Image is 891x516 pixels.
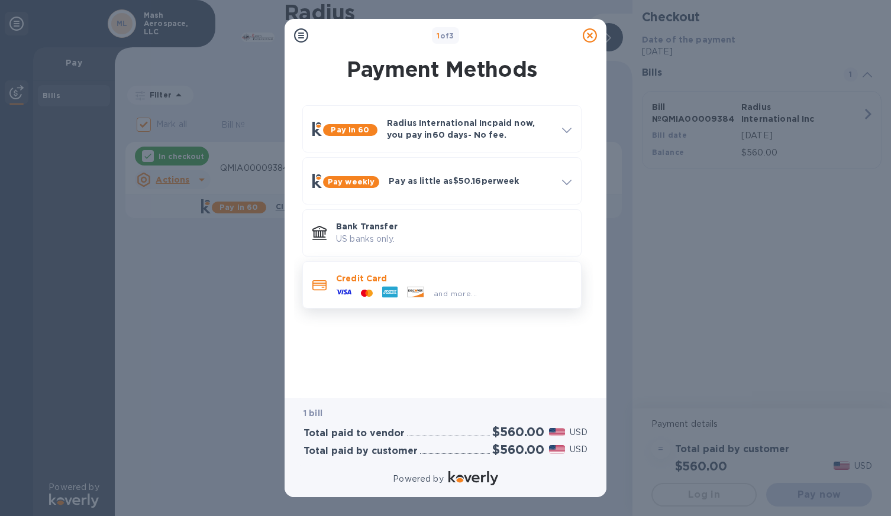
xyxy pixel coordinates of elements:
h3: Total paid to vendor [304,428,405,439]
p: USD [570,426,587,439]
p: US banks only. [336,233,572,245]
h1: Payment Methods [300,57,584,82]
h3: Total paid by customer [304,446,418,457]
span: 1 [437,31,440,40]
img: USD [549,445,565,453]
span: and more... [434,289,477,298]
h2: $560.00 [492,424,544,439]
b: 1 bill [304,408,322,418]
p: Credit Card [336,272,572,284]
b: Pay weekly [328,177,375,186]
p: USD [570,443,587,456]
p: Pay as little as $50.16 per week [389,175,553,187]
p: Bank Transfer [336,220,572,232]
img: Logo [448,471,498,485]
b: Pay in 60 [331,125,369,134]
b: of 3 [437,31,454,40]
p: Powered by [393,473,443,485]
p: Radius International Inc paid now, you pay in 60 days - No fee. [387,117,553,141]
h2: $560.00 [492,442,544,457]
img: USD [549,428,565,436]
